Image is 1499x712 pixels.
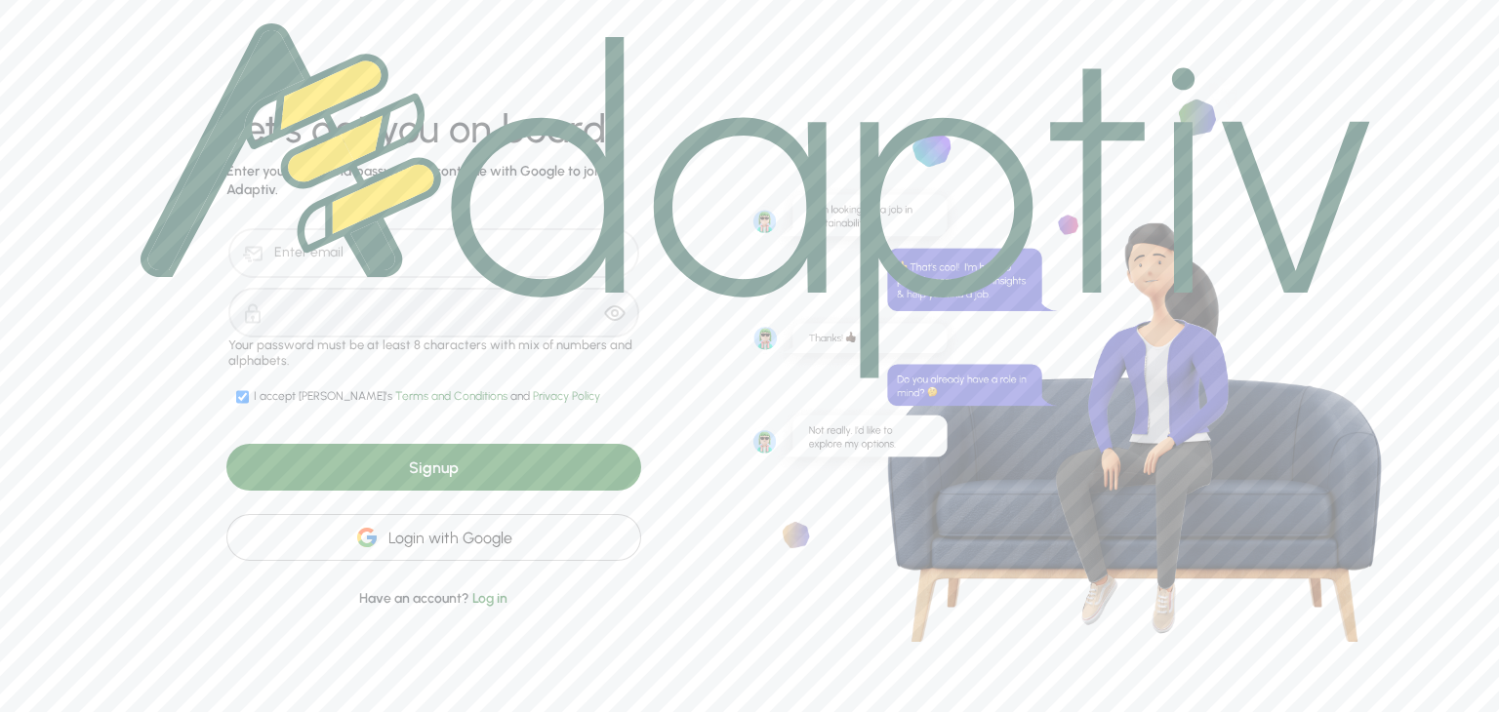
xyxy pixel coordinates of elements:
div: Signup [226,444,641,491]
img: logo.1749501288befa47a911bf1f7fa84db0.svg [141,23,1370,378]
div: Have an account? [226,566,641,609]
div: Login with Google [226,514,641,561]
img: google-icon.2f27fcd6077ff8336a97d9c3f95f339d.svg [355,526,379,549]
span: Log in [472,590,507,607]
